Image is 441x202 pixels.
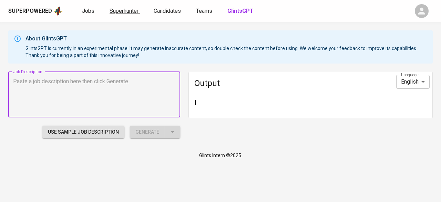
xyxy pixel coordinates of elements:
[154,7,182,15] a: Candidates
[25,32,427,61] div: GlintsGPT is currently in an experimental phase. It may generate inaccurate content, so double ch...
[8,6,63,16] a: Superpoweredapp logo
[82,8,94,14] span: Jobs
[396,75,430,89] div: English
[227,8,254,14] b: GlintsGPT
[25,35,427,43] div: About GlintsGPT
[82,7,96,15] a: Jobs
[154,8,181,14] span: Candidates
[227,7,255,15] a: GlintsGPT
[42,126,124,138] button: Use Sample Job Description
[53,6,63,16] img: app logo
[110,7,140,15] a: Superhunter
[196,7,214,15] a: Teams
[196,8,212,14] span: Teams
[194,78,396,89] span: Output
[110,8,139,14] span: Superhunter
[8,7,52,15] div: Superpowered
[48,128,119,136] span: Use Sample Job Description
